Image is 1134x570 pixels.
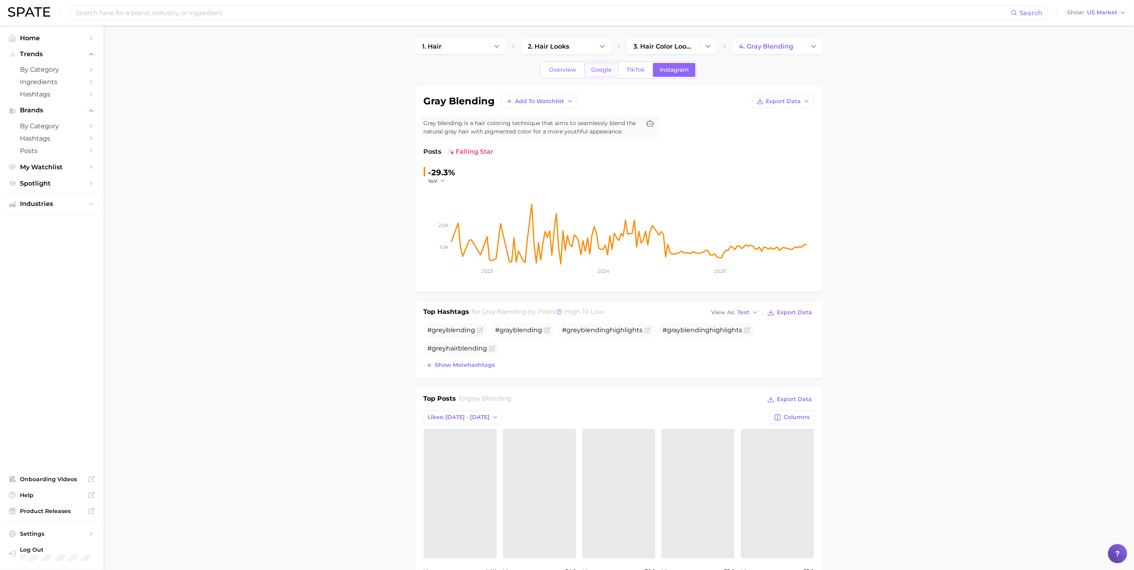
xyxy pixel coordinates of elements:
[620,63,652,77] a: TikTok
[423,43,442,50] span: 1. hair
[562,326,643,334] span: #grey highlights
[544,327,550,333] button: Flag as miscategorized or irrelevant
[6,104,97,116] button: Brands
[20,78,84,86] span: Ingredients
[645,327,651,333] button: Flag as miscategorized or irrelevant
[515,98,564,105] span: Add to Watchlist
[681,326,710,334] span: blending
[20,492,84,499] span: Help
[477,327,483,333] button: Flag as miscategorized or irrelevant
[424,360,497,371] button: Show morehashtags
[489,345,495,352] button: Flag as miscategorized or irrelevant
[765,307,814,318] button: Export Data
[424,411,503,424] button: Likes: [DATE] - [DATE]
[6,505,97,517] a: Product Releases
[6,48,97,60] button: Trends
[542,63,583,77] a: Overview
[521,38,594,54] a: 2. hair looks
[20,546,91,553] span: Log Out
[581,326,610,334] span: blending
[428,178,438,184] span: YoY
[6,489,97,501] a: Help
[805,38,822,54] button: Change Category
[472,307,604,318] h2: for by Posts
[6,63,97,76] a: by Category
[6,32,97,44] a: Home
[634,43,693,50] span: 3. hair color looks
[739,43,794,50] span: 4. gray blending
[20,180,84,187] span: Spotlight
[765,394,814,405] button: Export Data
[549,67,576,73] span: Overview
[627,67,645,73] span: TikTok
[428,345,487,352] span: #greyhair
[591,67,612,73] span: Google
[448,149,454,155] img: falling star
[6,473,97,485] a: Onboarding Videos
[20,66,84,73] span: by Category
[744,327,751,333] button: Flag as miscategorized or irrelevant
[20,200,84,208] span: Industries
[1065,8,1128,18] button: ShowUS Market
[627,38,700,54] a: 3. hair color looks
[75,6,1011,20] input: Search here for a brand, industry, or ingredient
[660,67,689,73] span: Instagram
[20,34,84,42] span: Home
[500,326,513,334] span: gray
[709,308,761,318] button: View AsText
[20,476,84,483] span: Onboarding Videos
[565,308,604,315] span: high to low
[458,394,511,406] h2: for
[653,63,696,77] a: Instagram
[428,166,456,179] div: -29.3%
[667,326,681,334] span: gray
[424,307,470,318] h1: Top Hashtags
[501,94,578,108] button: Add to Watchlist
[770,411,814,424] button: Columns
[467,395,511,402] span: gray blending
[448,147,494,157] span: falling star
[752,94,814,108] button: Export Data
[424,394,456,406] h1: Top Posts
[738,310,750,315] span: Text
[6,145,97,157] a: Posts
[458,345,487,352] span: blending
[777,309,812,316] span: Export Data
[424,96,495,106] h1: gray blending
[784,414,810,421] span: Columns
[528,43,570,50] span: 2. hair looks
[513,326,542,334] span: blending
[700,38,717,54] button: Change Category
[6,132,97,145] a: Hashtags
[20,507,84,515] span: Product Releases
[20,107,84,114] span: Brands
[594,38,611,54] button: Change Category
[495,326,542,334] span: #
[8,7,50,17] img: SPATE
[6,544,97,564] a: Log out. Currently logged in with e-mail hkawagoe@milbon.com.
[1020,9,1042,17] span: Search
[428,326,476,334] span: #grey
[428,178,446,184] button: YoY
[440,244,449,250] tspan: 1.0k
[6,198,97,210] button: Industries
[1087,10,1117,15] span: US Market
[20,122,84,130] span: by Category
[584,63,619,77] a: Google
[766,98,801,105] span: Export Data
[424,147,442,157] span: Posts
[416,38,488,54] a: 1. hair
[20,147,84,155] span: Posts
[597,268,609,274] tspan: 2024
[663,326,743,334] span: # highlights
[428,414,490,421] span: Likes: [DATE] - [DATE]
[711,310,735,315] span: View As
[714,268,726,274] tspan: 2025
[424,119,641,136] span: Gray blending is a hair coloring technique that aims to seamlessly blend the natural gray hair wi...
[1067,10,1085,15] span: Show
[446,326,476,334] span: blending
[20,51,84,58] span: Trends
[6,88,97,100] a: Hashtags
[6,161,97,173] a: My Watchlist
[482,308,527,315] span: gray blending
